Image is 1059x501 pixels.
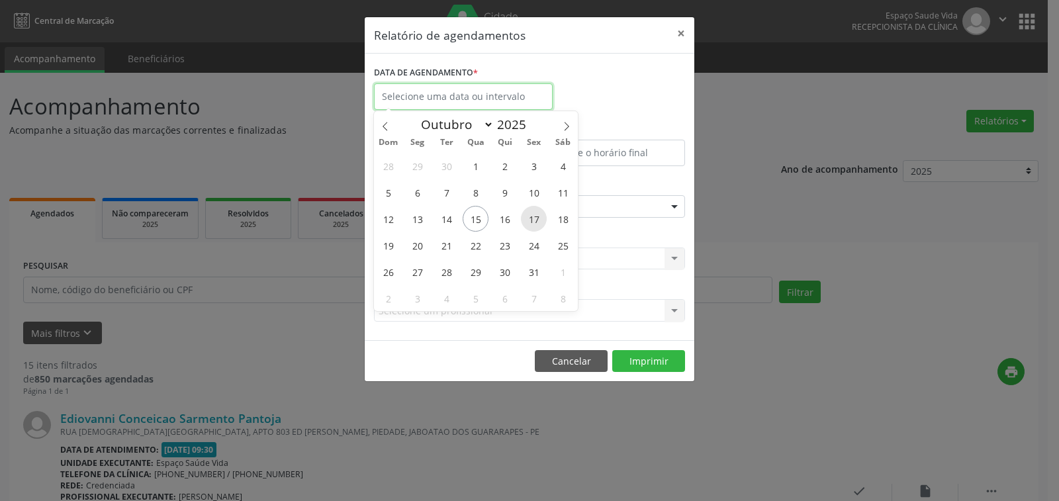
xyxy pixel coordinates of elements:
[668,17,694,50] button: Close
[404,153,430,179] span: Setembro 29, 2025
[434,285,459,311] span: Novembro 4, 2025
[533,140,685,166] input: Selecione o horário final
[521,153,547,179] span: Outubro 3, 2025
[550,259,576,285] span: Novembro 1, 2025
[520,138,549,147] span: Sex
[374,63,478,83] label: DATA DE AGENDAMENTO
[404,285,430,311] span: Novembro 3, 2025
[434,232,459,258] span: Outubro 21, 2025
[492,153,518,179] span: Outubro 2, 2025
[549,138,578,147] span: Sáb
[374,138,403,147] span: Dom
[463,153,488,179] span: Outubro 1, 2025
[375,259,401,285] span: Outubro 26, 2025
[403,138,432,147] span: Seg
[533,119,685,140] label: ATÉ
[494,116,537,133] input: Year
[434,206,459,232] span: Outubro 14, 2025
[463,259,488,285] span: Outubro 29, 2025
[492,179,518,205] span: Outubro 9, 2025
[463,179,488,205] span: Outubro 8, 2025
[492,206,518,232] span: Outubro 16, 2025
[375,153,401,179] span: Setembro 28, 2025
[374,83,553,110] input: Selecione uma data ou intervalo
[374,26,526,44] h5: Relatório de agendamentos
[375,206,401,232] span: Outubro 12, 2025
[521,179,547,205] span: Outubro 10, 2025
[492,232,518,258] span: Outubro 23, 2025
[404,259,430,285] span: Outubro 27, 2025
[521,206,547,232] span: Outubro 17, 2025
[463,206,488,232] span: Outubro 15, 2025
[521,232,547,258] span: Outubro 24, 2025
[404,179,430,205] span: Outubro 6, 2025
[550,179,576,205] span: Outubro 11, 2025
[463,232,488,258] span: Outubro 22, 2025
[550,206,576,232] span: Outubro 18, 2025
[463,285,488,311] span: Novembro 5, 2025
[461,138,490,147] span: Qua
[375,232,401,258] span: Outubro 19, 2025
[432,138,461,147] span: Ter
[375,285,401,311] span: Novembro 2, 2025
[492,285,518,311] span: Novembro 6, 2025
[434,259,459,285] span: Outubro 28, 2025
[434,179,459,205] span: Outubro 7, 2025
[404,232,430,258] span: Outubro 20, 2025
[550,153,576,179] span: Outubro 4, 2025
[375,179,401,205] span: Outubro 5, 2025
[612,350,685,373] button: Imprimir
[521,259,547,285] span: Outubro 31, 2025
[434,153,459,179] span: Setembro 30, 2025
[550,285,576,311] span: Novembro 8, 2025
[492,259,518,285] span: Outubro 30, 2025
[535,350,608,373] button: Cancelar
[404,206,430,232] span: Outubro 13, 2025
[521,285,547,311] span: Novembro 7, 2025
[550,232,576,258] span: Outubro 25, 2025
[490,138,520,147] span: Qui
[414,115,494,134] select: Month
